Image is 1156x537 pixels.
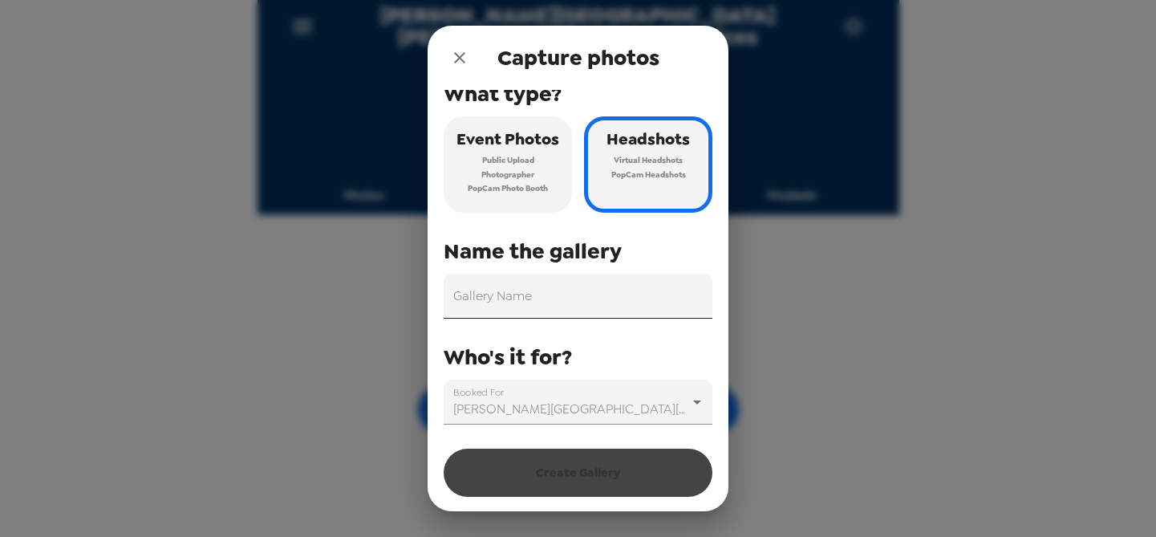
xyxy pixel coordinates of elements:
[468,181,548,196] span: PopCam Photo Booth
[584,116,712,213] button: HeadshotsVirtual HeadshotsPopCam Headshots
[444,237,622,266] span: Name the gallery
[444,42,476,74] button: close
[453,385,504,399] label: Booked For
[606,125,690,153] span: Headshots
[444,380,712,425] div: [PERSON_NAME][GEOGRAPHIC_DATA][PERSON_NAME] - Career Services
[456,125,559,153] span: Event Photos
[611,168,686,182] span: PopCam Headshots
[444,343,572,372] span: Who's it for?
[481,168,534,182] span: Photographer
[497,43,659,72] span: Capture photos
[444,116,572,213] button: Event PhotosPublic UploadPhotographerPopCam Photo Booth
[614,153,683,168] span: Virtual Headshots
[482,153,534,168] span: Public Upload
[444,79,562,108] span: What type?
